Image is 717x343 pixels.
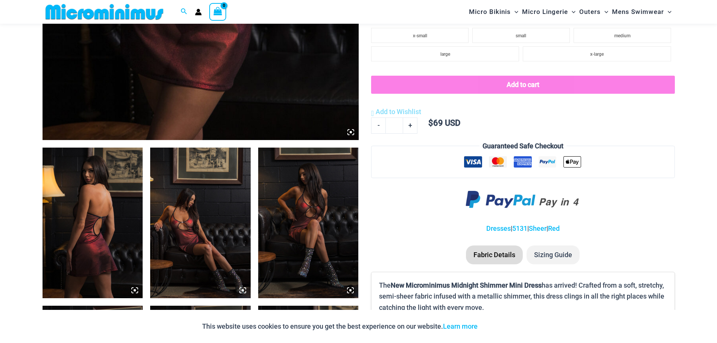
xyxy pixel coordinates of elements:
[379,280,667,313] p: The has arrived! Crafted from a soft, stretchy, semi-sheer fabric infused with a metallic shimmer...
[601,2,608,21] span: Menu Toggle
[577,2,610,21] a: OutersMenu ToggleMenu Toggle
[43,148,143,298] img: Midnight Shimmer Red 5131 Dress
[466,1,675,23] nav: Site Navigation
[522,2,568,21] span: Micro Lingerie
[181,7,187,17] a: Search icon link
[483,317,515,335] button: Accept
[43,3,166,20] img: MM SHOP LOGO FLAT
[480,140,566,152] legend: Guaranteed Safe Checkout
[391,281,542,289] b: New Microminimus Midnight Shimmer Mini Dress
[413,33,427,38] span: x-small
[443,322,478,330] a: Learn more
[467,2,520,21] a: Micro BikinisMenu ToggleMenu Toggle
[614,33,630,38] span: medium
[150,148,251,298] img: Midnight Shimmer Red 5131 Dress
[527,245,580,264] li: Sizing Guide
[376,108,421,116] span: Add to Wishlist
[371,28,469,43] li: x-small
[258,148,359,298] img: Midnight Shimmer Red 5131 Dress
[428,118,433,128] span: $
[516,33,526,38] span: small
[195,9,202,15] a: Account icon link
[579,2,601,21] span: Outers
[472,28,570,43] li: small
[612,2,664,21] span: Mens Swimwear
[371,46,519,61] li: large
[371,76,674,94] button: Add to cart
[371,106,421,117] a: Add to Wishlist
[548,224,560,232] a: Red
[523,46,671,61] li: x-large
[469,2,511,21] span: Micro Bikinis
[428,118,460,128] bdi: 69 USD
[371,223,674,234] p: | | |
[202,321,478,332] p: This website uses cookies to ensure you get the best experience on our website.
[520,2,577,21] a: Micro LingerieMenu ToggleMenu Toggle
[466,245,523,264] li: Fabric Details
[486,224,511,232] a: Dresses
[568,2,575,21] span: Menu Toggle
[529,224,547,232] a: Sheer
[574,28,671,43] li: medium
[440,52,450,57] span: large
[371,117,385,133] a: -
[512,224,527,232] a: 5131
[511,2,518,21] span: Menu Toggle
[209,3,227,20] a: View Shopping Cart, empty
[664,2,671,21] span: Menu Toggle
[385,117,403,133] input: Product quantity
[590,52,604,57] span: x-large
[610,2,673,21] a: Mens SwimwearMenu ToggleMenu Toggle
[403,117,417,133] a: +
